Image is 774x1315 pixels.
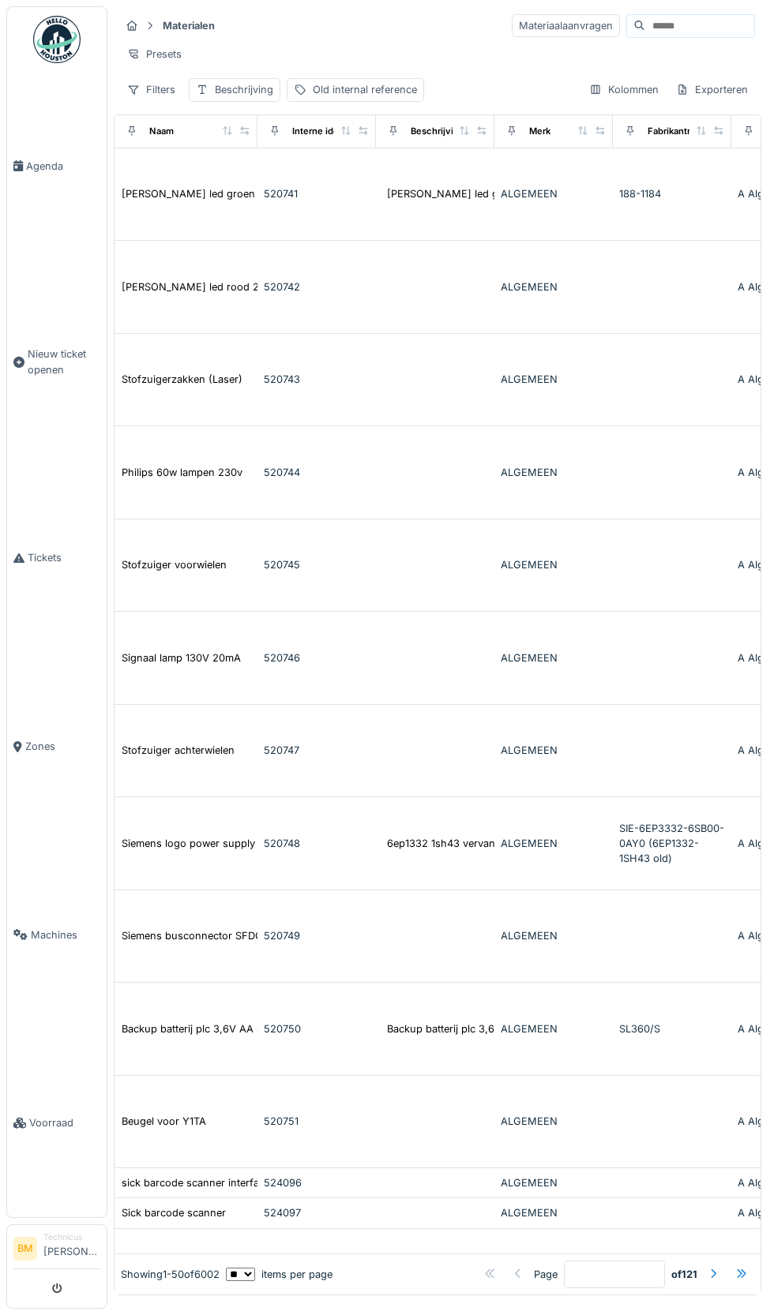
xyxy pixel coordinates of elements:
[529,125,550,138] div: Merk
[13,1231,100,1269] a: BM Technicus[PERSON_NAME]
[149,125,174,138] div: Naam
[264,928,370,943] div: 520749
[648,125,730,138] div: Fabrikantreferentie
[26,159,100,174] span: Agenda
[501,650,607,665] div: ALGEMEEN
[264,465,370,480] div: 520744
[501,465,607,480] div: ALGEMEEN
[226,1267,333,1282] div: items per page
[534,1267,558,1282] div: Page
[264,836,370,851] div: 520748
[33,16,81,63] img: Badge_color-CXgf-gQk.svg
[264,186,370,201] div: 520741
[122,186,288,201] div: [PERSON_NAME] led groen 24vdc
[501,186,607,201] div: ALGEMEEN
[122,557,227,572] div: Stofzuiger voorwielen
[25,739,100,754] span: Zones
[619,821,725,867] div: SIE-6EP3332-6SB00-0AY0 (6EP1332-1SH43 old)
[264,557,370,572] div: 520745
[582,78,666,101] div: Kolommen
[122,928,280,943] div: Siemens busconnector SFDG/V8
[122,372,242,387] div: Stofzuigerzakken (Laser)
[264,372,370,387] div: 520743
[387,836,657,851] div: 6ep1332 1sh43 vervangen door SIE-6EP3332-6SB00-...
[7,464,107,653] a: Tickets
[264,279,370,294] div: 520742
[512,14,620,37] div: Materiaalaanvragen
[387,186,554,201] div: [PERSON_NAME] led groen 24vdc
[7,841,107,1029] a: Machines
[122,836,276,851] div: Siemens logo power supply 24v
[122,279,283,294] div: [PERSON_NAME] led rood 24vdc
[501,1114,607,1129] div: ALGEMEEN
[501,279,607,294] div: ALGEMEEN
[501,1205,607,1220] div: ALGEMEEN
[120,43,189,66] div: Presets
[121,1267,220,1282] div: Showing 1 - 50 of 6002
[671,1267,697,1282] strong: of 121
[122,743,235,758] div: Stofzuiger achterwielen
[122,465,242,480] div: Philips 60w lampen 230v
[29,1115,100,1130] span: Voorraad
[619,1021,725,1036] div: SL360/S
[122,1021,287,1036] div: Backup batterij plc 3,6V AA SL360
[43,1231,100,1243] div: Technicus
[264,1114,370,1129] div: 520751
[292,125,378,138] div: Interne identificator
[501,557,607,572] div: ALGEMEEN
[122,1175,270,1190] div: sick barcode scanner interface
[501,743,607,758] div: ALGEMEEN
[13,1237,37,1261] li: BM
[619,186,725,201] div: 188-1184
[387,1021,631,1036] div: Backup batterij plc 3,6V AA SIMATIC S5 BATTERI...
[7,260,107,464] a: Nieuw ticket openen
[7,652,107,841] a: Zones
[501,1021,607,1036] div: ALGEMEEN
[264,743,370,758] div: 520747
[264,650,370,665] div: 520746
[120,78,182,101] div: Filters
[7,72,107,260] a: Agenda
[156,18,221,33] strong: Materialen
[264,1205,370,1220] div: 524097
[501,836,607,851] div: ALGEMEEN
[122,1114,206,1129] div: Beugel voor Y1TA
[31,927,100,942] span: Machines
[43,1231,100,1265] li: [PERSON_NAME]
[122,1205,226,1220] div: Sick barcode scanner
[501,928,607,943] div: ALGEMEEN
[501,1175,607,1190] div: ALGEMEEN
[313,82,417,97] div: Old internal reference
[411,125,464,138] div: Beschrijving
[669,78,755,101] div: Exporteren
[7,1029,107,1218] a: Voorraad
[122,650,241,665] div: Signaal lamp 130V 20mA
[264,1175,370,1190] div: 524096
[28,347,100,377] span: Nieuw ticket openen
[28,550,100,565] span: Tickets
[501,372,607,387] div: ALGEMEEN
[215,82,273,97] div: Beschrijving
[264,1021,370,1036] div: 520750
